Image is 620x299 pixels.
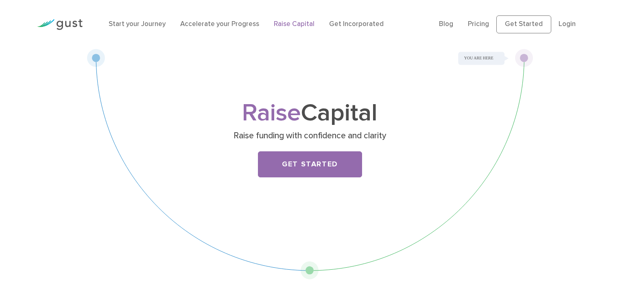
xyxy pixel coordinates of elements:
a: Get Started [258,151,362,177]
a: Get Incorporated [329,20,384,28]
a: Pricing [468,20,489,28]
a: Login [559,20,576,28]
p: Raise funding with confidence and clarity [152,130,467,142]
a: Start your Journey [109,20,166,28]
h1: Capital [149,102,471,124]
a: Accelerate your Progress [180,20,259,28]
a: Raise Capital [274,20,314,28]
a: Get Started [496,15,551,33]
span: Raise [242,98,301,127]
img: Gust Logo [37,19,83,30]
a: Blog [439,20,453,28]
